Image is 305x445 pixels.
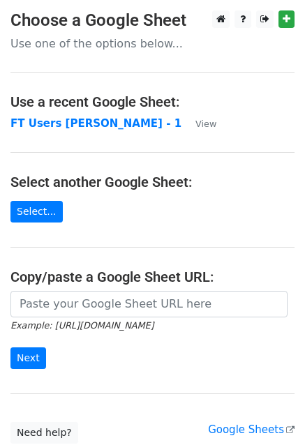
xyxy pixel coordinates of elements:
h4: Use a recent Google Sheet: [10,93,295,110]
input: Paste your Google Sheet URL here [10,291,288,317]
a: Select... [10,201,63,222]
a: FT Users [PERSON_NAME] - 1 [10,117,181,130]
h4: Copy/paste a Google Sheet URL: [10,269,295,285]
small: View [195,119,216,129]
p: Use one of the options below... [10,36,295,51]
input: Next [10,347,46,369]
iframe: Chat Widget [235,378,305,445]
a: Google Sheets [208,423,295,436]
a: View [181,117,216,130]
a: Need help? [10,422,78,444]
h4: Select another Google Sheet: [10,174,295,190]
h3: Choose a Google Sheet [10,10,295,31]
small: Example: [URL][DOMAIN_NAME] [10,320,154,331]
